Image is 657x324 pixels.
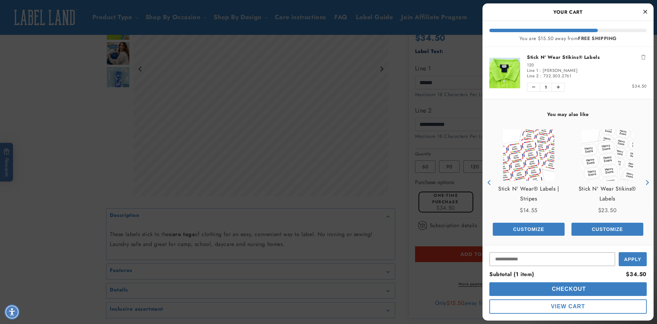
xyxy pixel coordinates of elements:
button: Close Cart [640,7,650,17]
span: Checkout [550,286,586,292]
span: : [540,67,541,74]
li: product [489,47,647,99]
button: Previous [484,177,494,187]
button: Add the product, Stick N' Wear® Labels | Stripes to Cart [493,223,565,236]
input: Input Discount [489,252,615,266]
a: View Stick N' Wear Stikins® Labels [571,184,643,204]
iframe: Sign Up via Text for Offers [5,269,87,290]
img: Stick N' Wear Stikins® Labels [489,57,520,88]
span: Line 1 [527,67,538,74]
div: Accessibility Menu [4,304,20,320]
span: 1 [540,83,552,91]
h2: Your Cart [489,7,647,17]
span: View Cart [551,303,585,309]
button: Next [642,177,652,187]
button: cart [489,299,647,314]
span: Subtotal (1 item) [489,270,534,278]
span: Line 2 [527,73,539,79]
button: Decrease quantity of Stick N' Wear Stikins® Labels [527,83,540,91]
button: Do these labels need ironing? [27,38,95,51]
button: Gorgias live chat [3,2,24,23]
span: [PERSON_NAME] [543,67,578,74]
span: Customize [513,226,544,232]
button: Increase quantity of Stick N' Wear Stikins® Labels [552,83,564,91]
h4: You may also like [489,111,647,117]
span: : [540,73,542,79]
span: $34.50 [632,83,647,89]
button: Add the product, Stick N' Wear Stikins® Labels to Cart [571,223,643,236]
img: Stick N' Wear® Labels | Stripes - Label Land [503,129,554,181]
button: Apply [619,252,647,266]
a: Stick N' Wear Stikins® Labels [527,54,647,61]
div: $34.50 [626,270,647,280]
div: product [568,122,647,243]
div: 120 [527,62,647,68]
span: Apply [624,257,641,262]
span: $14.55 [520,206,538,214]
a: View Stick N' Wear® Labels | Stripes [493,184,565,204]
button: Remove Stick N' Wear Stikins® Labels [640,54,647,61]
span: $23.50 [598,206,617,214]
span: Customize [592,226,623,232]
b: FREE SHIPPING [578,35,617,42]
div: product [489,122,568,243]
img: View Stick N' Wear Stikins® Labels [582,129,633,181]
button: cart [489,282,647,296]
button: Can these labels be used on uniforms? [10,19,95,32]
span: 732.503.2761 [543,73,571,79]
div: You are $15.50 away from [489,36,647,41]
